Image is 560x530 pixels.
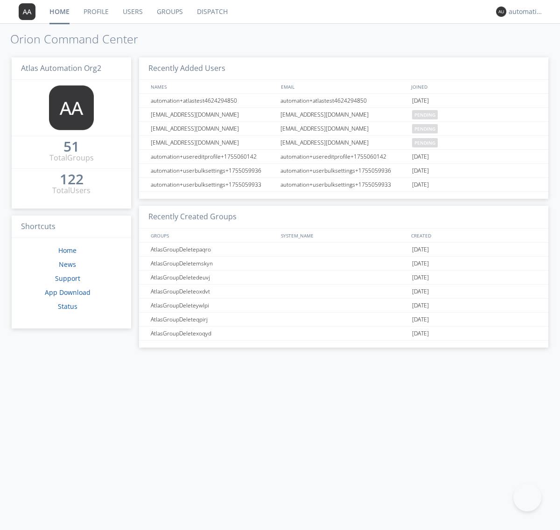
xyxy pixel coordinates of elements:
div: AtlasGroupDeletepaqro [148,243,278,256]
a: AtlasGroupDeleteqpirj[DATE] [139,313,548,327]
img: 373638.png [496,7,506,17]
span: [DATE] [412,285,429,299]
h3: Shortcuts [12,216,131,238]
a: AtlasGroupDeletexoqyd[DATE] [139,327,548,341]
div: automation+atlas+english0002+org2 [509,7,544,16]
a: automation+userbulksettings+1755059933automation+userbulksettings+1755059933[DATE] [139,178,548,192]
a: AtlasGroupDeletemskyn[DATE] [139,257,548,271]
div: automation+userbulksettings+1755059936 [148,164,278,177]
span: [DATE] [412,94,429,108]
h3: Recently Created Groups [139,206,548,229]
a: News [59,260,76,269]
a: automation+usereditprofile+1755060142automation+usereditprofile+1755060142[DATE] [139,150,548,164]
div: 51 [63,142,79,151]
a: [EMAIL_ADDRESS][DOMAIN_NAME][EMAIL_ADDRESS][DOMAIN_NAME]pending [139,122,548,136]
span: pending [412,124,438,133]
div: AtlasGroupDeleteqpirj [148,313,278,326]
a: Support [55,274,80,283]
span: [DATE] [412,327,429,341]
a: AtlasGroupDeletedeuvj[DATE] [139,271,548,285]
div: Total Users [52,185,91,196]
div: [EMAIL_ADDRESS][DOMAIN_NAME] [148,136,278,149]
span: [DATE] [412,257,429,271]
div: automation+atlastest4624294850 [278,94,410,107]
div: automation+userbulksettings+1755059933 [278,178,410,191]
a: [EMAIL_ADDRESS][DOMAIN_NAME][EMAIL_ADDRESS][DOMAIN_NAME]pending [139,136,548,150]
div: AtlasGroupDeleteywlpi [148,299,278,312]
a: Home [58,246,77,255]
span: [DATE] [412,150,429,164]
div: GROUPS [148,229,276,242]
img: 373638.png [19,3,35,20]
a: [EMAIL_ADDRESS][DOMAIN_NAME][EMAIL_ADDRESS][DOMAIN_NAME]pending [139,108,548,122]
a: Status [58,302,77,311]
span: [DATE] [412,178,429,192]
span: [DATE] [412,271,429,285]
span: [DATE] [412,313,429,327]
a: AtlasGroupDeleteywlpi[DATE] [139,299,548,313]
div: AtlasGroupDeletemskyn [148,257,278,270]
div: Total Groups [49,153,94,163]
div: CREATED [409,229,539,242]
div: [EMAIL_ADDRESS][DOMAIN_NAME] [278,136,410,149]
h3: Recently Added Users [139,57,548,80]
a: App Download [45,288,91,297]
div: JOINED [409,80,539,93]
div: [EMAIL_ADDRESS][DOMAIN_NAME] [148,122,278,135]
div: automation+usereditprofile+1755060142 [148,150,278,163]
a: 122 [60,174,84,185]
div: [EMAIL_ADDRESS][DOMAIN_NAME] [148,108,278,121]
div: 122 [60,174,84,184]
div: AtlasGroupDeleteoxdvt [148,285,278,298]
a: 51 [63,142,79,153]
div: AtlasGroupDeletedeuvj [148,271,278,284]
div: automation+atlastest4624294850 [148,94,278,107]
div: automation+userbulksettings+1755059936 [278,164,410,177]
span: [DATE] [412,164,429,178]
a: automation+atlastest4624294850automation+atlastest4624294850[DATE] [139,94,548,108]
span: pending [412,138,438,147]
span: [DATE] [412,243,429,257]
a: AtlasGroupDeleteoxdvt[DATE] [139,285,548,299]
div: [EMAIL_ADDRESS][DOMAIN_NAME] [278,108,410,121]
div: automation+usereditprofile+1755060142 [278,150,410,163]
div: SYSTEM_NAME [279,229,409,242]
div: EMAIL [279,80,409,93]
img: 373638.png [49,85,94,130]
div: NAMES [148,80,276,93]
a: automation+userbulksettings+1755059936automation+userbulksettings+1755059936[DATE] [139,164,548,178]
span: [DATE] [412,299,429,313]
div: automation+userbulksettings+1755059933 [148,178,278,191]
span: Atlas Automation Org2 [21,63,101,73]
div: AtlasGroupDeletexoqyd [148,327,278,340]
div: [EMAIL_ADDRESS][DOMAIN_NAME] [278,122,410,135]
a: AtlasGroupDeletepaqro[DATE] [139,243,548,257]
span: pending [412,110,438,119]
iframe: Toggle Customer Support [513,483,541,511]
